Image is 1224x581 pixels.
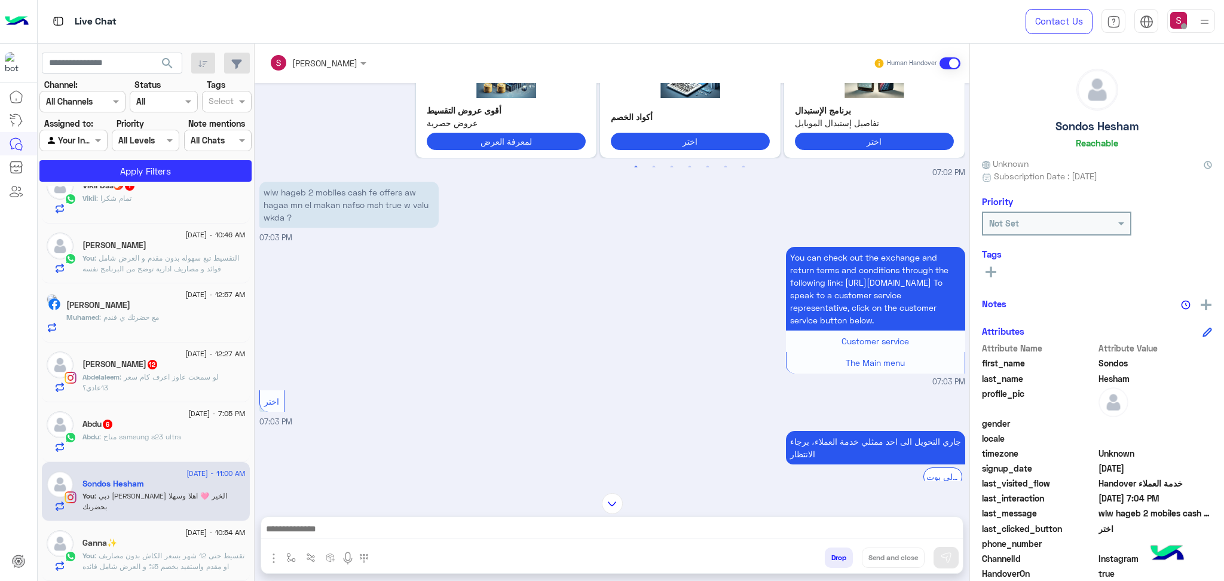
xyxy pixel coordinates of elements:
[259,182,439,228] p: 14/8/2025, 7:03 PM
[321,548,341,567] button: create order
[1098,552,1213,565] span: 8
[702,161,714,173] button: 5 of 3
[1077,69,1118,110] img: defaultAdmin.png
[982,326,1024,337] h6: Attributes
[1101,9,1125,34] a: tab
[982,387,1096,415] span: profile_pic
[1098,492,1213,504] span: 2025-08-14T16:04:00.782Z
[82,240,146,250] h5: Ahmed Abdelfattah
[795,104,954,117] p: برنامج الإستبدال
[65,491,76,503] img: Instagram
[786,431,965,464] p: 14/8/2025, 7:03 PM
[1098,567,1213,580] span: true
[51,14,66,29] img: tab
[982,342,1096,354] span: Attribute Name
[82,479,144,489] h5: Sondos Hesham
[359,554,369,563] img: make a call
[1098,507,1213,519] span: wlw hageb 2 mobiles cash fe offers aw hagaa mn el makan nafso msh true w valu wkda ?
[1201,299,1211,310] img: add
[207,94,234,110] div: Select
[790,252,948,325] span: You can check out the exchange and return terms and conditions through the following link: [URL][...
[134,78,161,91] label: Status
[1055,120,1139,133] h5: Sondos Hesham
[47,471,74,498] img: defaultAdmin.png
[1098,357,1213,369] span: Sondos
[117,117,144,130] label: Priority
[1181,300,1191,310] img: notes
[82,551,94,560] span: You
[738,161,749,173] button: 7 of 3
[825,548,853,568] button: Drop
[48,298,60,310] img: Facebook
[982,372,1096,385] span: last_name
[982,417,1096,430] span: gender
[1197,14,1212,29] img: profile
[1098,462,1213,475] span: 2025-08-14T16:02:41.188Z
[1098,447,1213,460] span: Unknown
[602,493,623,514] img: scroll
[281,548,301,567] button: select flow
[47,233,74,259] img: defaultAdmin.png
[148,360,157,369] span: 12
[982,462,1096,475] span: signup_date
[186,468,245,479] span: [DATE] - 11:00 AM
[82,491,94,500] span: You
[982,537,1096,550] span: phone_number
[65,432,76,444] img: WhatsApp
[99,313,159,322] span: مع حضرتك ي فندم
[82,538,117,548] h5: Ganna✨
[795,117,954,129] span: تفاصيل إستبدال الموبايل
[264,396,279,406] span: اختر
[66,300,130,310] h5: Muhamed Abdelrahman
[427,117,586,129] span: عروض حصرية
[185,348,245,359] span: [DATE] - 12:27 AM
[5,9,29,34] img: Logo
[1098,372,1213,385] span: Hesham
[862,548,925,568] button: Send and close
[1170,12,1187,29] img: userImage
[841,336,909,346] span: Customer service
[65,372,76,384] img: Instagram
[982,567,1096,580] span: HandoverOn
[1098,537,1213,550] span: null
[82,432,99,441] span: Abdu
[923,467,962,486] div: الرجوع الى بوت
[185,230,245,240] span: [DATE] - 10:46 AM
[982,447,1096,460] span: timezone
[684,161,696,173] button: 4 of 3
[982,522,1096,535] span: last_clicked_button
[1026,9,1093,34] a: Contact Us
[65,551,76,562] img: WhatsApp
[185,289,245,300] span: [DATE] - 12:57 AM
[982,507,1096,519] span: last_message
[630,161,642,173] button: 1 of 3
[82,181,136,191] h5: Vikii Dss🌶️
[940,552,952,564] img: send message
[341,551,355,565] img: send voice note
[103,420,112,429] span: 6
[982,357,1096,369] span: first_name
[1098,477,1213,490] span: Handover خدمة العملاء
[720,161,732,173] button: 6 of 3
[267,551,281,565] img: send attachment
[982,249,1212,259] h6: Tags
[44,117,93,130] label: Assigned to:
[611,133,770,150] button: اختر
[65,253,76,265] img: WhatsApp
[47,173,74,200] img: defaultAdmin.png
[96,194,131,203] span: تمام شكرا
[207,78,225,91] label: Tags
[982,552,1096,565] span: ChannelId
[286,553,296,562] img: select flow
[982,432,1096,445] span: locale
[982,196,1013,207] h6: Priority
[1098,432,1213,445] span: null
[188,117,245,130] label: Note mentions
[786,247,965,331] p: 14/8/2025, 7:03 PM
[47,411,74,438] img: defaultAdmin.png
[82,194,96,203] span: Vikii
[125,181,134,191] span: 1
[259,233,292,242] span: 07:03 PM
[1098,342,1213,354] span: Attribute Value
[82,359,158,369] h5: Abdelaleem Ousman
